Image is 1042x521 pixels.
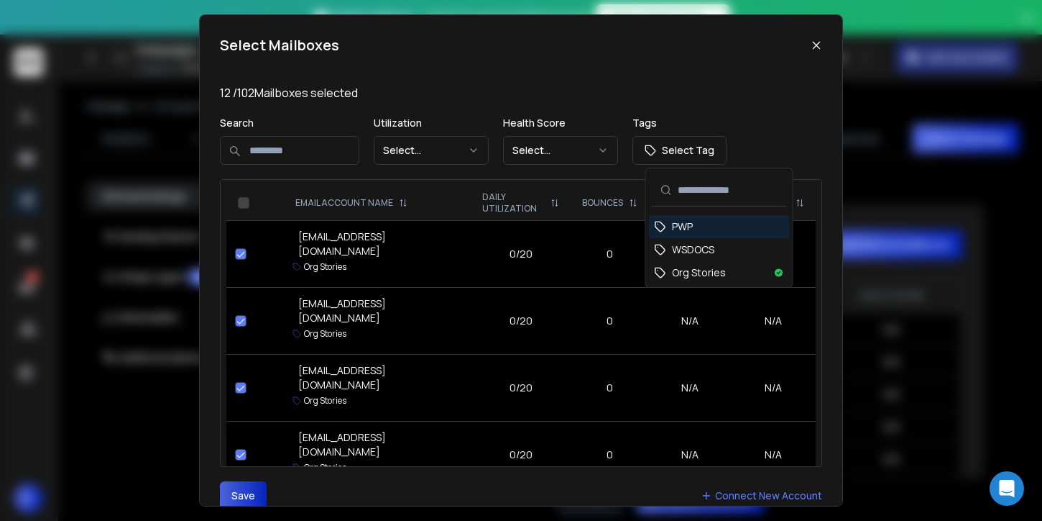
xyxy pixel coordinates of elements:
[503,116,618,130] p: Health Score
[632,116,727,130] p: Tags
[632,136,727,165] button: Select Tag
[482,191,545,214] p: DAILY UTILIZATION
[672,266,726,280] span: Org Stories
[672,219,693,234] span: PWP
[374,116,489,130] p: Utilization
[220,116,359,130] p: Search
[672,243,714,257] span: WSDOCS
[374,136,489,165] button: Select...
[503,136,618,165] button: Select...
[220,84,822,101] p: 12 / 102 Mailboxes selected
[990,471,1024,506] div: Open Intercom Messenger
